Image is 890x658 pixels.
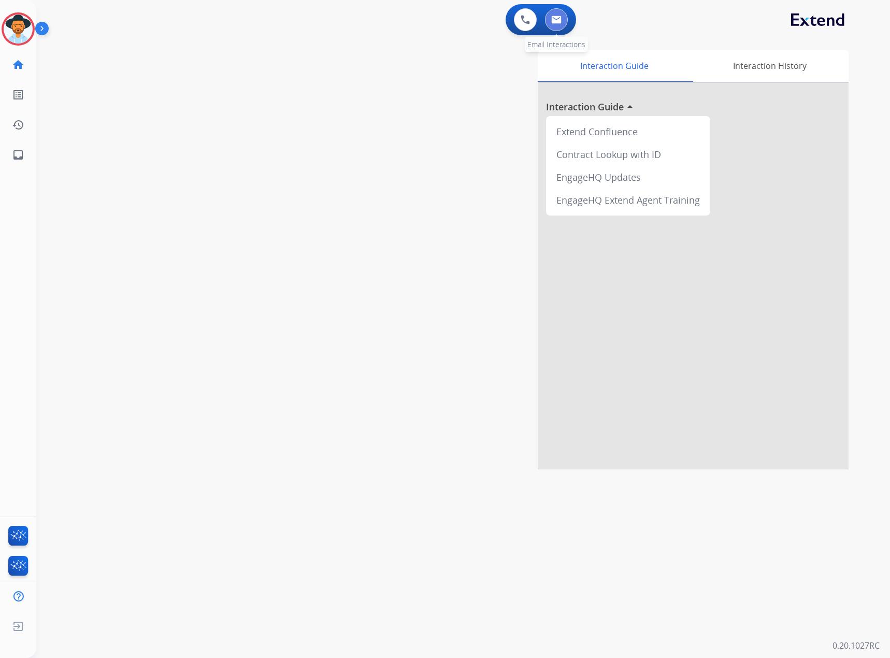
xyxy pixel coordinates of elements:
mat-icon: inbox [12,149,24,161]
mat-icon: history [12,119,24,131]
p: 0.20.1027RC [832,639,880,652]
mat-icon: home [12,59,24,71]
span: Email Interactions [527,39,585,49]
mat-icon: list_alt [12,89,24,101]
div: Extend Confluence [550,120,706,143]
div: Interaction History [691,50,849,82]
div: Interaction Guide [538,50,691,82]
div: EngageHQ Updates [550,166,706,189]
img: avatar [4,15,33,44]
div: Contract Lookup with ID [550,143,706,166]
div: EngageHQ Extend Agent Training [550,189,706,211]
